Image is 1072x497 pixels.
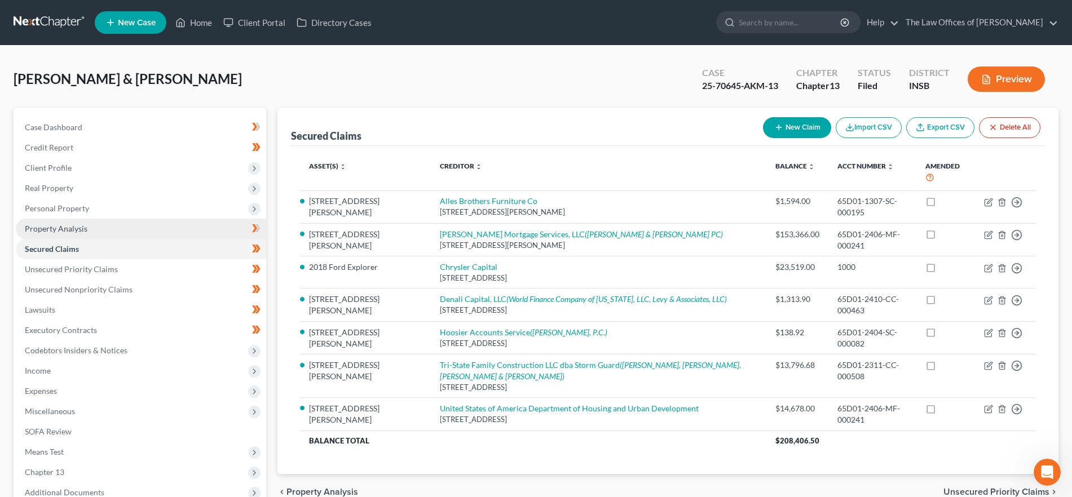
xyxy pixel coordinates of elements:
span: Property Analysis [25,224,87,233]
div: [PERSON_NAME] [40,259,105,271]
li: [STREET_ADDRESS][PERSON_NAME] [309,327,422,349]
button: New Claim [763,117,831,138]
a: Hoosier Accounts Service([PERSON_NAME], P.C.) [440,327,607,337]
div: 65D01-2404-SC-000082 [837,327,907,349]
i: unfold_more [808,163,815,170]
div: $153,366.00 [775,229,819,240]
img: Profile image for Emma [13,81,36,104]
div: Status [858,66,891,79]
div: [PERSON_NAME] [40,92,105,104]
div: [PERSON_NAME] [40,343,105,354]
a: Chrysler Capital [440,262,497,272]
div: $13,796.68 [775,360,819,371]
div: $1,313.90 [775,294,819,305]
span: Chapter 13 [25,467,64,477]
a: Unsecured Priority Claims [16,259,266,279]
span: Additional Documents [25,487,104,497]
div: $14,678.00 [775,403,819,414]
a: Directory Cases [291,12,377,33]
button: Preview [968,66,1045,92]
i: ([PERSON_NAME] & [PERSON_NAME] PC) [585,229,723,239]
div: [PERSON_NAME] [40,301,105,313]
img: Profile image for Emma [13,248,36,270]
span: Executory Contracts [25,325,97,335]
a: The Law Offices of [PERSON_NAME] [900,12,1058,33]
th: Amended [916,155,975,190]
span: [PERSON_NAME] & [PERSON_NAME] [14,70,242,87]
li: [STREET_ADDRESS][PERSON_NAME] [309,294,422,316]
div: [PERSON_NAME] [40,134,105,146]
span: Income [25,366,51,375]
span: $208,406.50 [775,436,819,445]
a: Client Portal [218,12,291,33]
span: Messages [91,380,134,388]
li: [STREET_ADDRESS][PERSON_NAME] [309,196,422,218]
div: • [DATE] [108,343,139,354]
span: Secured Claims [25,244,79,254]
a: Help [861,12,899,33]
button: Send us a message [52,317,174,340]
div: Chapter [796,79,840,92]
a: Denali Capital, LLC(World Finance Company of [US_STATE], LLC, Levy & Associates, LLC) [440,294,727,304]
span: Client Profile [25,163,72,172]
div: • 42m ago [108,51,147,63]
i: ([PERSON_NAME], P.C.) [530,327,607,337]
span: Unsecured Priority Claims [25,264,118,274]
div: [STREET_ADDRESS][PERSON_NAME] [440,207,757,218]
a: SOFA Review [16,421,266,442]
i: unfold_more [475,163,482,170]
div: 65D01-2311-CC-000508 [837,360,907,382]
div: [STREET_ADDRESS] [440,273,757,283]
div: [STREET_ADDRESS] [440,338,757,349]
li: [STREET_ADDRESS][PERSON_NAME] [309,360,422,382]
button: Messages [75,352,150,397]
div: • [DATE] [108,218,139,229]
span: Unsecured Nonpriority Claims [25,285,133,294]
div: • [DATE] [108,259,139,271]
li: 2018 Ford Explorer [309,261,422,273]
div: $23,519.00 [775,261,819,273]
div: [STREET_ADDRESS] [440,305,757,316]
div: INSB [909,79,950,92]
span: Personal Property [25,203,89,213]
button: Import CSV [836,117,902,138]
a: Property Analysis [16,219,266,239]
button: Unsecured Priority Claims chevron_right [943,487,1058,496]
span: Expenses [25,386,57,396]
input: Search by name... [739,12,842,33]
span: Case Dashboard [25,122,82,132]
span: You're welcome! [40,123,105,132]
div: [STREET_ADDRESS] [440,382,757,393]
div: Case [702,66,778,79]
a: Creditor unfold_more [440,162,482,170]
a: Balance unfold_more [775,162,815,170]
img: Profile image for Emma [13,39,36,62]
a: Tri-State Family Construction LLC dba Storm Guard([PERSON_NAME], [PERSON_NAME], [PERSON_NAME] & [... [440,360,741,381]
img: Profile image for Katie [13,331,36,354]
span: Means Test [25,447,64,456]
a: Acct Number unfold_more [837,162,894,170]
span: 13 [830,80,840,91]
div: • [DATE] [108,176,139,188]
i: (World Finance Company of [US_STATE], LLC, Levy & Associates, LLC) [506,294,727,304]
span: Real Property [25,183,73,193]
span: New Case [118,19,156,27]
div: Chapter [796,66,840,79]
h1: Messages [83,5,144,24]
img: Profile image for Emma [13,206,36,229]
div: [PERSON_NAME] [40,51,105,63]
div: 65D01-1307-SC-000195 [837,196,907,218]
i: unfold_more [887,163,894,170]
li: [STREET_ADDRESS][PERSON_NAME] [309,403,422,425]
a: Home [170,12,218,33]
i: unfold_more [339,163,346,170]
button: Delete All [979,117,1040,138]
div: 65D01-2406-MF-000241 [837,229,907,251]
div: $1,594.00 [775,196,819,207]
a: Asset(s) unfold_more [309,162,346,170]
span: Lawsuits [25,305,55,314]
div: Secured Claims [291,129,361,143]
a: [PERSON_NAME] Mortgage Services, LLC([PERSON_NAME] & [PERSON_NAME] PC) [440,229,723,239]
div: 65D01-2406-MF-000241 [837,403,907,425]
div: • [DATE] [108,134,139,146]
